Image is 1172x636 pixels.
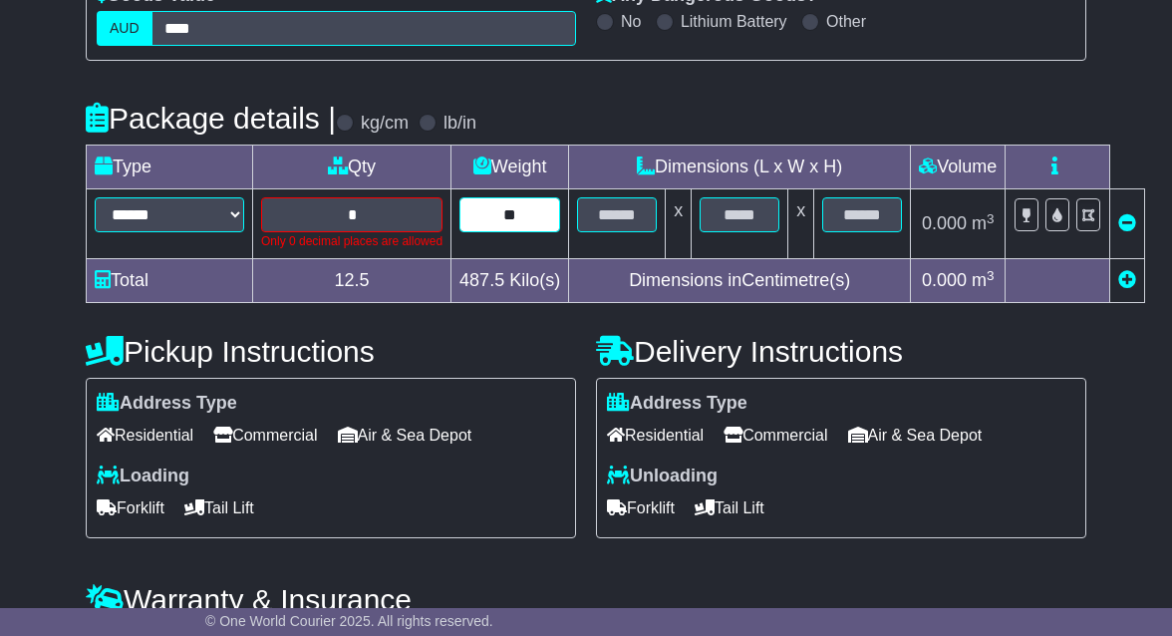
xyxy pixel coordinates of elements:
[972,213,995,233] span: m
[681,12,787,31] label: Lithium Battery
[459,270,504,290] span: 487.5
[987,211,995,226] sup: 3
[338,420,472,451] span: Air & Sea Depot
[97,420,193,451] span: Residential
[911,146,1006,189] td: Volume
[607,492,675,523] span: Forklift
[724,420,827,451] span: Commercial
[261,232,442,250] div: Only 0 decimal places are allowed
[987,268,995,283] sup: 3
[253,146,451,189] td: Qty
[253,259,451,303] td: 12.5
[205,613,493,629] span: © One World Courier 2025. All rights reserved.
[86,335,576,368] h4: Pickup Instructions
[86,102,336,135] h4: Package details |
[569,146,911,189] td: Dimensions (L x W x H)
[788,189,814,259] td: x
[97,11,152,46] label: AUD
[695,492,764,523] span: Tail Lift
[443,113,476,135] label: lb/in
[922,213,967,233] span: 0.000
[451,146,569,189] td: Weight
[97,393,237,415] label: Address Type
[97,492,164,523] span: Forklift
[607,466,718,487] label: Unloading
[1118,270,1136,290] a: Add new item
[97,466,189,487] label: Loading
[213,420,317,451] span: Commercial
[569,259,911,303] td: Dimensions in Centimetre(s)
[184,492,254,523] span: Tail Lift
[451,259,569,303] td: Kilo(s)
[607,420,704,451] span: Residential
[826,12,866,31] label: Other
[87,146,253,189] td: Type
[1118,213,1136,233] a: Remove this item
[361,113,409,135] label: kg/cm
[972,270,995,290] span: m
[621,12,641,31] label: No
[607,393,747,415] label: Address Type
[86,583,1086,616] h4: Warranty & Insurance
[596,335,1086,368] h4: Delivery Instructions
[922,270,967,290] span: 0.000
[848,420,983,451] span: Air & Sea Depot
[87,259,253,303] td: Total
[666,189,692,259] td: x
